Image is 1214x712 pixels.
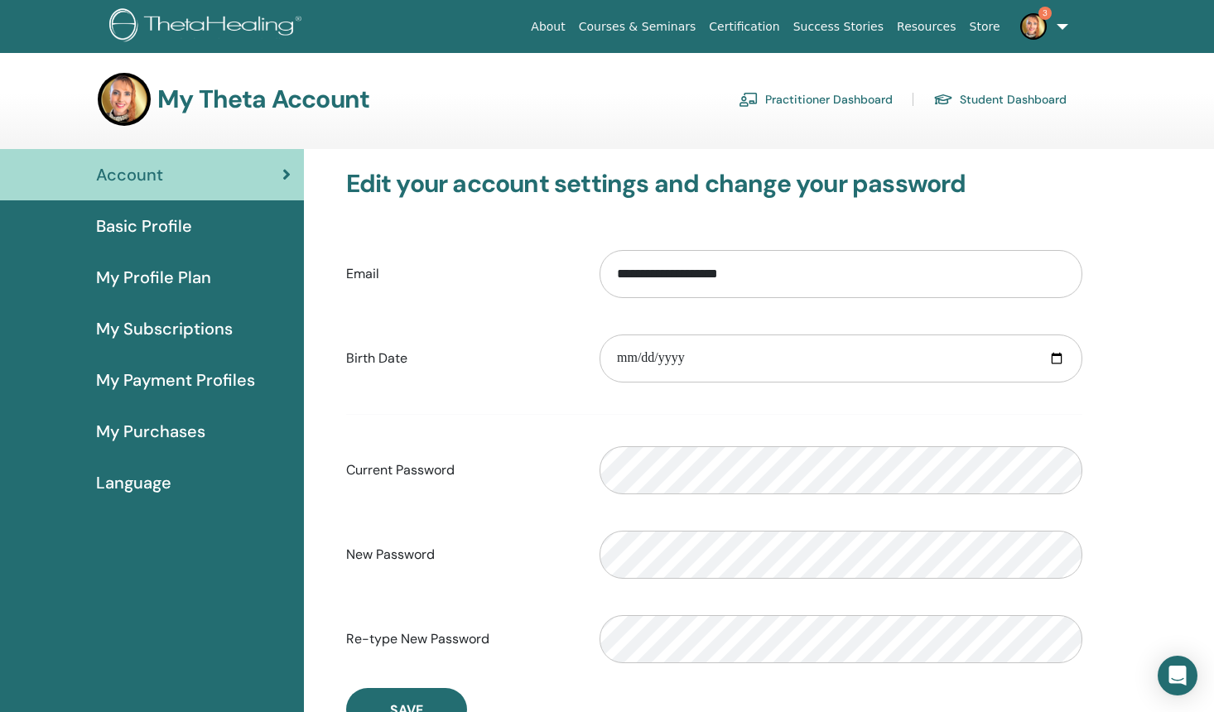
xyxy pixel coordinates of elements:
[96,368,255,392] span: My Payment Profiles
[524,12,571,42] a: About
[109,8,307,46] img: logo.png
[96,470,171,495] span: Language
[334,623,587,655] label: Re-type New Password
[787,12,890,42] a: Success Stories
[702,12,786,42] a: Certification
[96,419,205,444] span: My Purchases
[96,162,163,187] span: Account
[157,84,369,114] h3: My Theta Account
[1020,13,1047,40] img: default.jpg
[933,86,1067,113] a: Student Dashboard
[334,343,587,374] label: Birth Date
[739,86,893,113] a: Practitioner Dashboard
[334,258,587,290] label: Email
[346,169,1083,199] h3: Edit your account settings and change your password
[890,12,963,42] a: Resources
[98,73,151,126] img: default.jpg
[334,455,587,486] label: Current Password
[1158,656,1197,695] div: Open Intercom Messenger
[1038,7,1052,20] span: 3
[739,92,759,107] img: chalkboard-teacher.svg
[96,265,211,290] span: My Profile Plan
[96,214,192,238] span: Basic Profile
[96,316,233,341] span: My Subscriptions
[334,539,587,570] label: New Password
[963,12,1007,42] a: Store
[572,12,703,42] a: Courses & Seminars
[933,93,953,107] img: graduation-cap.svg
